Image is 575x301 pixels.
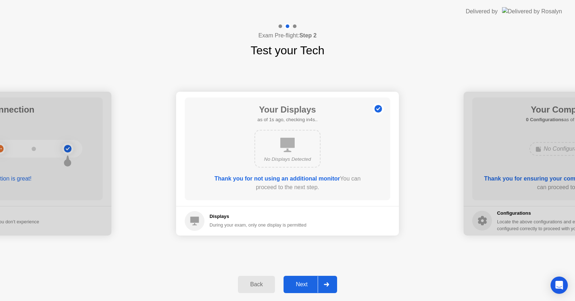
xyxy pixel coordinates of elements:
[551,277,568,294] div: Open Intercom Messenger
[258,31,317,40] h4: Exam Pre-flight:
[240,281,273,288] div: Back
[210,213,307,220] h5: Displays
[261,156,314,163] div: No Displays Detected
[466,7,498,16] div: Delivered by
[205,174,370,192] div: You can proceed to the next step.
[210,222,307,228] div: During your exam, only one display is permitted
[215,175,340,182] b: Thank you for not using an additional monitor
[286,281,318,288] div: Next
[257,103,317,116] h1: Your Displays
[284,276,337,293] button: Next
[502,7,562,15] img: Delivered by Rosalyn
[250,42,325,59] h1: Test your Tech
[257,116,317,123] h5: as of 1s ago, checking in4s..
[299,32,317,38] b: Step 2
[238,276,275,293] button: Back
